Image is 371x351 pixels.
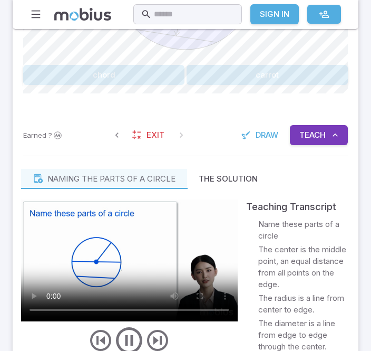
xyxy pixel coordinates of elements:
p: Naming the parts of a circle [47,173,175,185]
span: Earned [23,130,46,140]
button: carrot [187,65,348,85]
p: Name these parts of a circle [258,219,350,242]
a: Sign In [250,4,299,24]
p: The center is the middle point, an equal distance from all points on the edge. [258,244,350,290]
button: Teach [290,125,348,145]
span: Exit [147,129,164,141]
p: Sign In to earn Mobius dollars [23,130,63,140]
button: Draw [236,125,286,145]
div: Teaching Transcript [246,200,350,214]
span: Teach [299,129,326,141]
button: chord [23,65,184,85]
p: The radius is a line from center to edge. [258,292,350,316]
a: Exit [126,125,172,145]
span: Draw [256,129,278,141]
button: The Solution [187,169,269,189]
span: Previous Question [108,126,126,145]
span: On Latest Question [172,126,191,145]
span: ? [48,130,52,140]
